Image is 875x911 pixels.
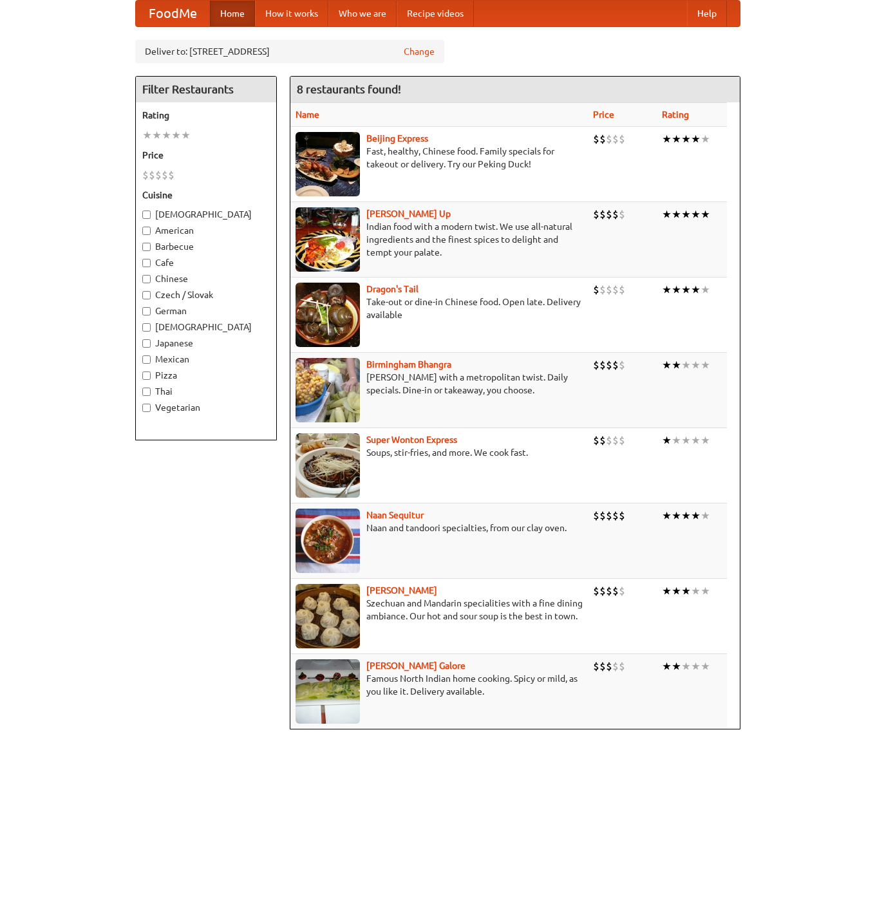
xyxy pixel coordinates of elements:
[142,321,270,333] label: [DEMOGRAPHIC_DATA]
[142,371,151,380] input: Pizza
[366,435,457,445] a: Super Wonton Express
[328,1,397,26] a: Who we are
[662,659,672,673] li: ★
[672,132,681,146] li: ★
[599,659,606,673] li: $
[296,109,319,120] a: Name
[136,1,210,26] a: FoodMe
[687,1,727,26] a: Help
[672,584,681,598] li: ★
[142,323,151,332] input: [DEMOGRAPHIC_DATA]
[296,433,360,498] img: superwonton.jpg
[296,521,583,534] p: Naan and tandoori specialties, from our clay oven.
[210,1,255,26] a: Home
[135,40,444,63] div: Deliver to: [STREET_ADDRESS]
[662,207,672,221] li: ★
[142,385,270,398] label: Thai
[296,145,583,171] p: Fast, healthy, Chinese food. Family specials for takeout or delivery. Try our Peking Duck!
[296,672,583,698] p: Famous North Indian home cooking. Spicy or mild, as you like it. Delivery available.
[701,207,710,221] li: ★
[599,358,606,372] li: $
[152,128,162,142] li: ★
[366,209,451,219] a: [PERSON_NAME] Up
[599,433,606,447] li: $
[593,358,599,372] li: $
[142,291,151,299] input: Czech / Slovak
[142,243,151,251] input: Barbecue
[599,132,606,146] li: $
[691,433,701,447] li: ★
[593,207,599,221] li: $
[681,584,691,598] li: ★
[619,584,625,598] li: $
[681,659,691,673] li: ★
[612,207,619,221] li: $
[142,288,270,301] label: Czech / Slovak
[619,433,625,447] li: $
[296,584,360,648] img: shandong.jpg
[681,207,691,221] li: ★
[366,359,451,370] a: Birmingham Bhangra
[593,584,599,598] li: $
[142,275,151,283] input: Chinese
[606,509,612,523] li: $
[691,207,701,221] li: ★
[296,371,583,397] p: [PERSON_NAME] with a metropolitan twist. Daily specials. Dine-in or takeaway, you choose.
[606,132,612,146] li: $
[599,207,606,221] li: $
[619,283,625,297] li: $
[142,168,149,182] li: $
[366,661,466,671] a: [PERSON_NAME] Galore
[296,220,583,259] p: Indian food with a modern twist. We use all-natural ingredients and the finest spices to delight ...
[296,659,360,724] img: currygalore.jpg
[701,509,710,523] li: ★
[606,659,612,673] li: $
[142,339,151,348] input: Japanese
[606,584,612,598] li: $
[606,358,612,372] li: $
[691,132,701,146] li: ★
[168,168,174,182] li: $
[142,401,270,414] label: Vegetarian
[672,659,681,673] li: ★
[142,259,151,267] input: Cafe
[701,659,710,673] li: ★
[142,227,151,235] input: American
[366,133,428,144] b: Beijing Express
[691,659,701,673] li: ★
[297,83,401,95] ng-pluralize: 8 restaurants found!
[296,207,360,272] img: curryup.jpg
[149,168,155,182] li: $
[593,433,599,447] li: $
[593,509,599,523] li: $
[606,207,612,221] li: $
[662,433,672,447] li: ★
[366,284,419,294] a: Dragon's Tail
[691,358,701,372] li: ★
[681,283,691,297] li: ★
[619,659,625,673] li: $
[701,584,710,598] li: ★
[142,355,151,364] input: Mexican
[606,283,612,297] li: $
[619,358,625,372] li: $
[155,168,162,182] li: $
[691,283,701,297] li: ★
[672,207,681,221] li: ★
[404,45,435,58] a: Change
[681,358,691,372] li: ★
[619,207,625,221] li: $
[672,433,681,447] li: ★
[681,509,691,523] li: ★
[142,149,270,162] h5: Price
[662,132,672,146] li: ★
[672,358,681,372] li: ★
[662,358,672,372] li: ★
[366,510,424,520] a: Naan Sequitur
[142,369,270,382] label: Pizza
[612,358,619,372] li: $
[366,585,437,596] b: [PERSON_NAME]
